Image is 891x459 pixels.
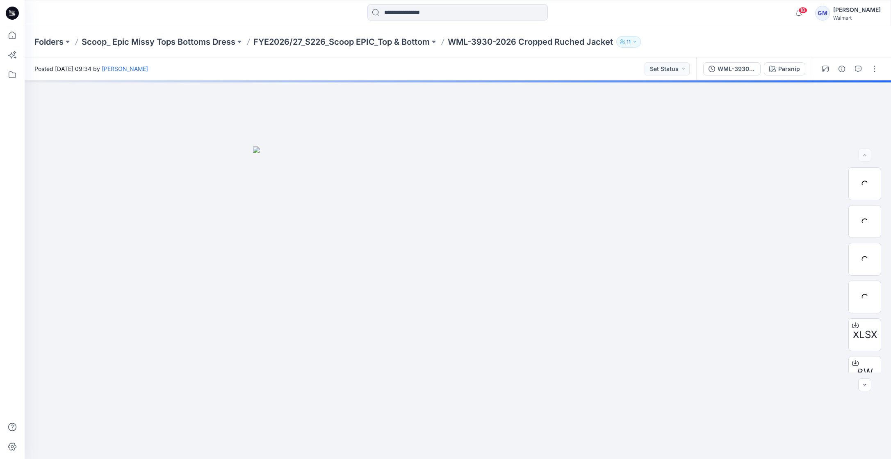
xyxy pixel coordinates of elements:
[857,365,873,380] span: BW
[253,146,663,459] img: eyJhbGciOiJIUzI1NiIsImtpZCI6IjAiLCJzbHQiOiJzZXMiLCJ0eXAiOiJKV1QifQ.eyJkYXRhIjp7InR5cGUiOiJzdG9yYW...
[82,36,235,48] a: Scoop_ Epic Missy Tops Bottoms Dress
[798,7,807,14] span: 18
[616,36,641,48] button: 11
[448,36,613,48] p: WML-3930-2026 Cropped Ruched Jacket
[835,62,848,75] button: Details
[703,62,761,75] button: WML-3930-2026 Cropped Jacket_Full Colorway
[253,36,430,48] a: FYE2026/27_S226_Scoop EPIC_Top & Bottom
[833,15,881,21] div: Walmart
[853,327,877,342] span: XLSX
[764,62,805,75] button: Parsnip
[34,36,64,48] a: Folders
[778,64,800,73] div: Parsnip
[627,37,631,46] p: 11
[815,6,830,21] div: GM
[718,64,755,73] div: WML-3930-2026 Cropped Jacket_Full Colorway
[34,64,148,73] span: Posted [DATE] 09:34 by
[833,5,881,15] div: [PERSON_NAME]
[102,65,148,72] a: [PERSON_NAME]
